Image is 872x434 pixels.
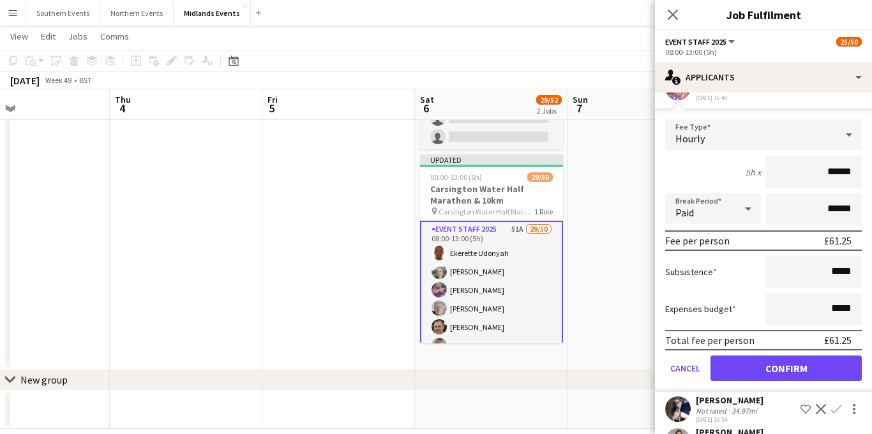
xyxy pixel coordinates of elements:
div: Applicants [655,62,872,93]
div: Not rated [696,406,729,415]
span: View [10,31,28,42]
span: Week 49 [42,75,74,85]
a: Edit [36,28,61,45]
button: Event Staff 2025 [665,37,737,47]
span: 6 [418,101,434,116]
div: 08:00-13:00 (5h) [665,47,862,57]
label: Expenses budget [665,303,736,315]
div: 2 Jobs [537,106,561,116]
div: [PERSON_NAME] [696,394,763,406]
span: 29/50 [527,172,553,182]
div: BST [79,75,92,85]
span: Sun [573,94,588,105]
span: 25/50 [836,37,862,47]
a: Comms [95,28,134,45]
div: [DATE] [10,74,40,87]
span: Hourly [675,132,705,145]
button: Cancel [665,355,705,381]
span: 4 [113,101,131,116]
app-job-card: Updated08:00-13:00 (5h)29/50Carsington Water Half Marathon & 10km Carsington Water Half Marathon ... [420,154,563,343]
div: 5h x [746,167,761,178]
span: 29/52 [536,95,562,105]
div: Total fee per person [665,334,755,347]
span: 1 Role [534,207,553,216]
span: Jobs [68,31,87,42]
h3: Job Fulfilment [655,6,872,23]
span: Thu [115,94,131,105]
div: £61.25 [824,234,852,247]
div: Updated [420,154,563,165]
div: 34.97mi [729,406,760,415]
button: Southern Events [26,1,100,26]
span: Event Staff 2025 [665,37,726,47]
span: Sat [420,94,434,105]
button: Midlands Events [174,1,251,26]
span: Carsington Water Half Marathon & 10km [439,207,534,216]
button: Northern Events [100,1,174,26]
span: Comms [100,31,129,42]
label: Subsistence [665,266,717,278]
h3: Carsington Water Half Marathon & 10km [420,183,563,206]
div: [DATE] 13:54 [696,415,763,424]
span: Fri [267,94,278,105]
a: Jobs [63,28,93,45]
span: Edit [41,31,56,42]
div: £61.25 [824,334,852,347]
span: 5 [266,101,278,116]
div: New group [20,373,68,386]
span: 08:00-13:00 (5h) [430,172,482,182]
button: Confirm [710,355,862,381]
span: 7 [571,101,588,116]
div: Fee per person [665,234,730,247]
div: [DATE] 16:40 [696,94,763,102]
a: View [5,28,33,45]
span: Paid [675,206,694,219]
